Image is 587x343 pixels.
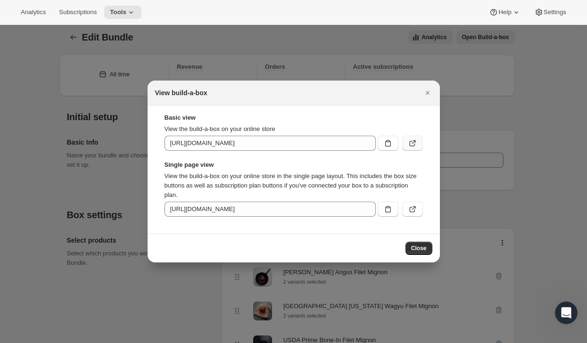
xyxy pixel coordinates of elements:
p: View the build-a-box on your online store [165,124,423,134]
strong: Basic view [165,113,423,122]
span: Tools [110,8,126,16]
button: Close [421,86,434,99]
span: Subscriptions [59,8,97,16]
button: Analytics [15,6,51,19]
button: Tools [104,6,141,19]
iframe: Intercom live chat [555,302,578,324]
span: Help [498,8,511,16]
span: Close [411,245,427,252]
strong: Single page view [165,160,423,170]
button: Help [483,6,526,19]
span: Analytics [21,8,46,16]
button: Settings [529,6,572,19]
button: Subscriptions [53,6,102,19]
p: View the build-a-box on your online store in the single page layout. This includes the box size b... [165,171,423,200]
button: Close [405,242,432,255]
h2: View build-a-box [155,88,207,98]
span: Settings [544,8,566,16]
